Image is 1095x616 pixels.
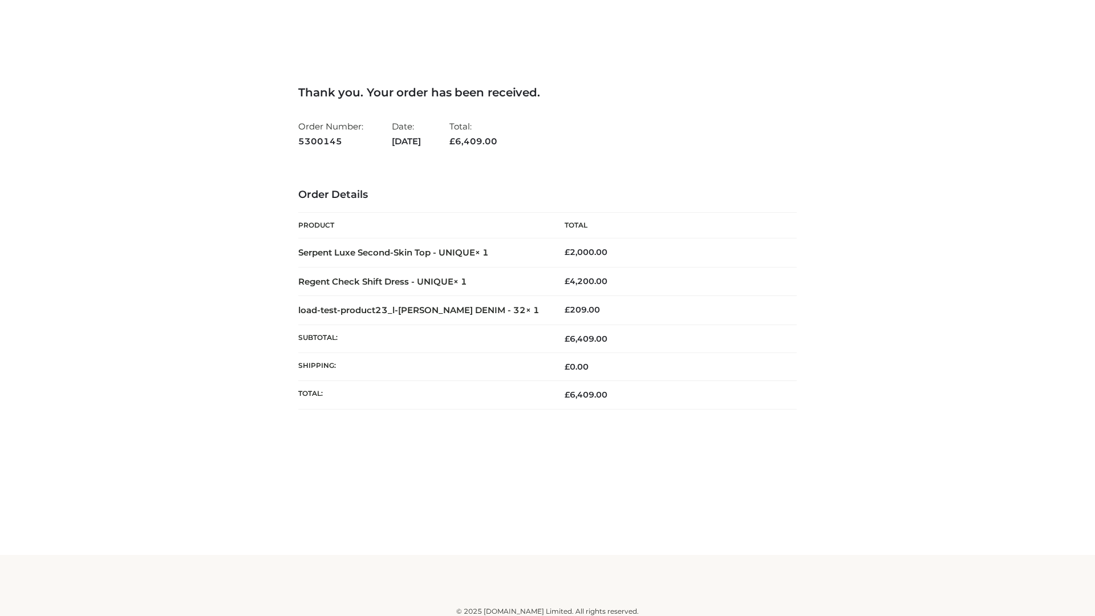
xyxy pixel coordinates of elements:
span: 6,409.00 [449,136,497,147]
th: Shipping: [298,353,547,381]
bdi: 0.00 [565,362,589,372]
strong: × 1 [475,247,489,258]
bdi: 4,200.00 [565,276,607,286]
strong: load-test-product23_l-[PERSON_NAME] DENIM - 32 [298,305,540,315]
th: Product [298,213,547,238]
bdi: 2,000.00 [565,247,607,257]
h3: Order Details [298,189,797,201]
span: 6,409.00 [565,390,607,400]
span: £ [565,305,570,315]
strong: Regent Check Shift Dress - UNIQUE [298,276,467,287]
strong: × 1 [453,276,467,287]
th: Subtotal: [298,325,547,352]
span: £ [565,362,570,372]
strong: Serpent Luxe Second-Skin Top - UNIQUE [298,247,489,258]
th: Total: [298,381,547,409]
th: Total [547,213,797,238]
strong: × 1 [526,305,540,315]
span: £ [565,247,570,257]
strong: [DATE] [392,134,421,149]
li: Total: [449,116,497,151]
span: £ [565,390,570,400]
span: £ [565,334,570,344]
bdi: 209.00 [565,305,600,315]
h3: Thank you. Your order has been received. [298,86,797,99]
li: Date: [392,116,421,151]
span: £ [449,136,455,147]
strong: 5300145 [298,134,363,149]
span: £ [565,276,570,286]
span: 6,409.00 [565,334,607,344]
li: Order Number: [298,116,363,151]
